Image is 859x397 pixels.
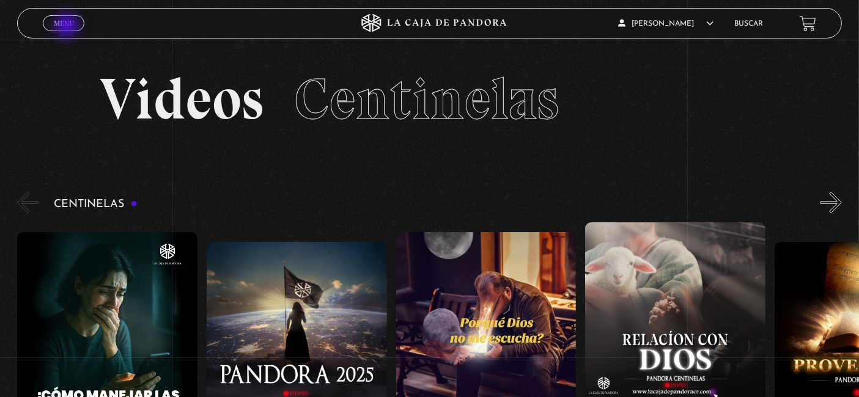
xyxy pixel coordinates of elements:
[100,70,759,128] h2: Videos
[800,15,816,32] a: View your shopping cart
[54,20,74,27] span: Menu
[50,30,78,38] span: Cerrar
[54,198,138,210] h3: Centinelas
[734,20,763,27] a: Buscar
[820,192,842,213] button: Next
[17,192,39,213] button: Previous
[294,64,559,134] span: Centinelas
[618,20,713,27] span: [PERSON_NAME]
